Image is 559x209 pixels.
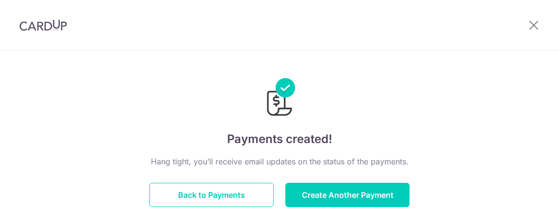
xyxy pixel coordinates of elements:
button: Create Another Payment [285,183,410,207]
img: Payments [264,78,295,119]
h4: Payments created! [149,130,410,148]
img: CardUp [19,19,67,31]
button: Back to Payments [149,183,274,207]
p: Hang tight, you’ll receive email updates on the status of the payments. [149,156,410,167]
